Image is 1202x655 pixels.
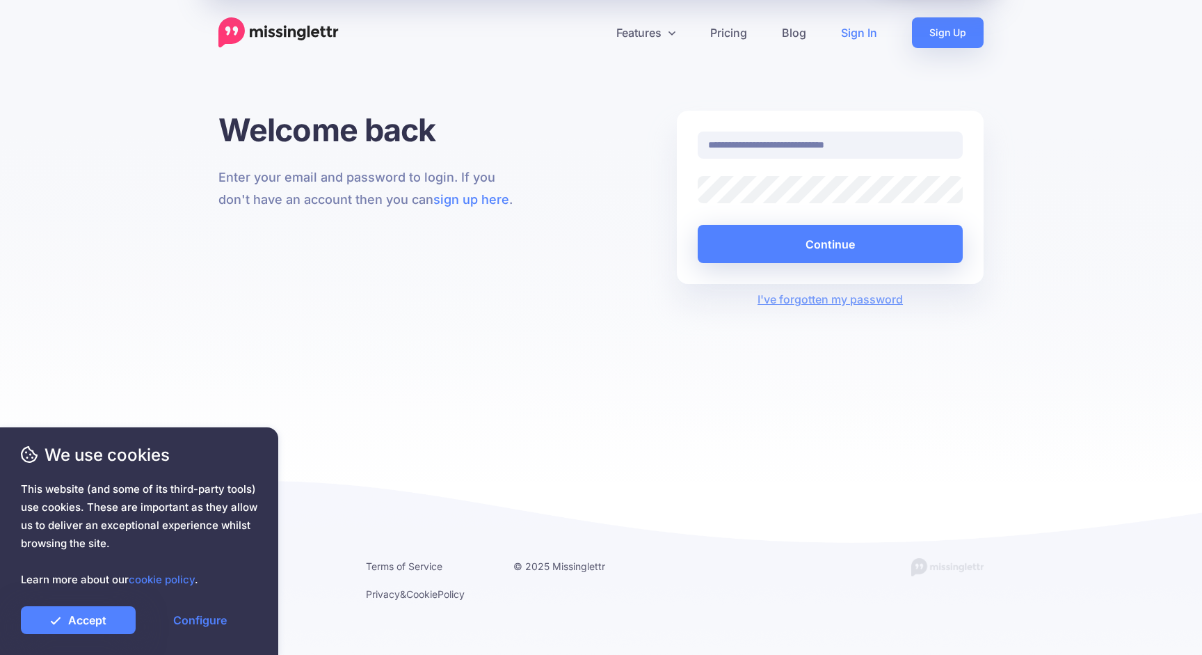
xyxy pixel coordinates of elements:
[406,588,438,600] a: Cookie
[764,17,824,48] a: Blog
[21,443,257,467] span: We use cookies
[433,192,509,207] a: sign up here
[824,17,895,48] a: Sign In
[366,560,442,572] a: Terms of Service
[129,573,195,586] a: cookie policy
[366,585,492,603] li: & Policy
[599,17,693,48] a: Features
[912,17,984,48] a: Sign Up
[218,166,525,211] p: Enter your email and password to login. If you don't have an account then you can .
[758,292,903,306] a: I've forgotten my password
[218,111,525,149] h1: Welcome back
[143,606,257,634] a: Configure
[698,225,963,263] button: Continue
[693,17,764,48] a: Pricing
[21,606,136,634] a: Accept
[513,558,640,575] li: © 2025 Missinglettr
[366,588,400,600] a: Privacy
[21,480,257,589] span: This website (and some of its third-party tools) use cookies. These are important as they allow u...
